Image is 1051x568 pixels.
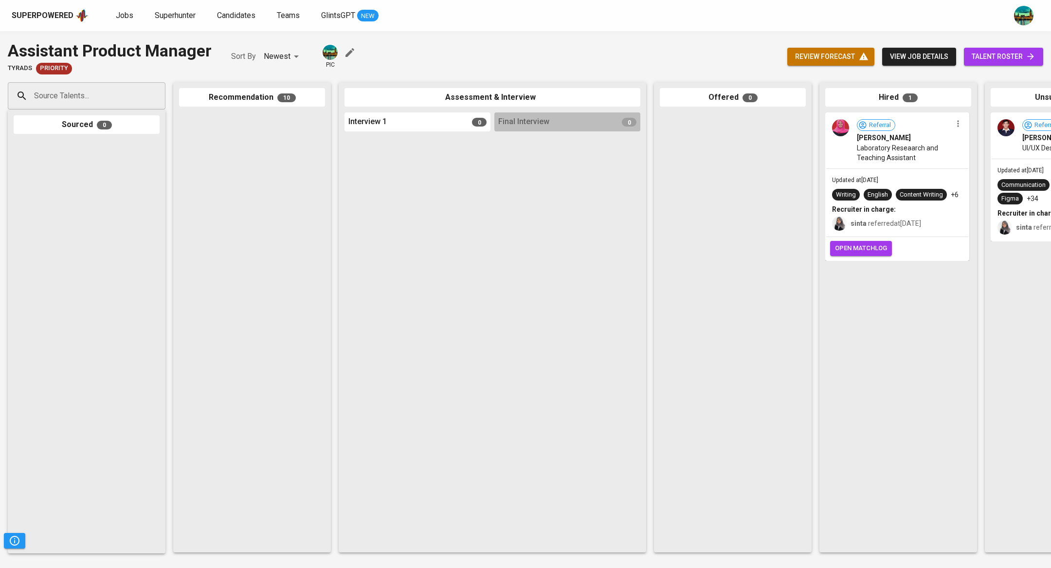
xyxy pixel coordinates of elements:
[155,10,198,22] a: Superhunter
[795,51,867,63] span: review forecast
[865,121,895,130] span: Referral
[75,8,89,23] img: app logo
[348,116,387,128] span: Interview 1
[830,241,892,256] button: open matchlog
[832,205,896,213] b: Recruiter in charge:
[951,190,959,200] p: +6
[264,51,290,62] p: Newest
[1001,181,1046,190] div: Communication
[997,119,1015,136] img: 91a3ced43496260c5d3f4ecbc7f237dc.jpg
[835,243,887,254] span: open matchlog
[890,51,948,63] span: view job details
[14,115,160,134] div: Sourced
[622,118,636,127] span: 0
[787,48,874,66] button: review forecast
[498,116,549,128] span: Final Interview
[882,48,956,66] button: view job details
[357,11,379,21] span: NEW
[997,167,1044,174] span: Updated at [DATE]
[903,93,918,102] span: 1
[832,119,849,136] img: ce433b3038eaaa23121d71413f44380d.png
[1001,194,1019,203] div: Figma
[179,88,325,107] div: Recommendation
[1016,223,1032,231] b: sinta
[277,10,302,22] a: Teams
[1027,194,1038,203] p: +34
[857,143,952,163] span: Laboratory Reseaarch and Teaching Assistant
[277,93,296,102] span: 10
[851,220,921,227] span: referred at [DATE]
[12,8,89,23] a: Superpoweredapp logo
[4,533,25,549] button: Pipeline Triggers
[825,88,971,107] div: Hired
[8,39,212,63] div: Assistant Product Manager
[97,121,112,129] span: 0
[825,112,969,261] div: Referral[PERSON_NAME]Laboratory Reseaarch and Teaching AssistantUpdated at[DATE]WritingEnglishCon...
[832,216,847,231] img: sinta.windasari@glints.com
[964,48,1043,66] a: talent roster
[997,220,1012,235] img: sinta.windasari@glints.com
[743,93,758,102] span: 0
[900,190,943,200] div: Content Writing
[472,118,487,127] span: 0
[116,11,133,20] span: Jobs
[160,95,162,97] button: Open
[36,64,72,73] span: Priority
[836,190,856,200] div: Writing
[868,190,888,200] div: English
[321,10,379,22] a: GlintsGPT NEW
[832,177,878,183] span: Updated at [DATE]
[972,51,1035,63] span: talent roster
[155,11,196,20] span: Superhunter
[12,10,73,21] div: Superpowered
[217,11,255,20] span: Candidates
[264,48,302,66] div: Newest
[321,11,355,20] span: GlintsGPT
[322,44,339,69] div: pic
[660,88,806,107] div: Offered
[8,64,32,73] span: Tyrads
[1014,6,1033,25] img: a5d44b89-0c59-4c54-99d0-a63b29d42bd3.jpg
[323,45,338,60] img: a5d44b89-0c59-4c54-99d0-a63b29d42bd3.jpg
[36,63,72,74] div: New Job received from Demand Team
[217,10,257,22] a: Candidates
[277,11,300,20] span: Teams
[344,88,640,107] div: Assessment & Interview
[231,51,256,62] p: Sort By
[116,10,135,22] a: Jobs
[851,220,867,227] b: sinta
[857,133,911,143] span: [PERSON_NAME]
